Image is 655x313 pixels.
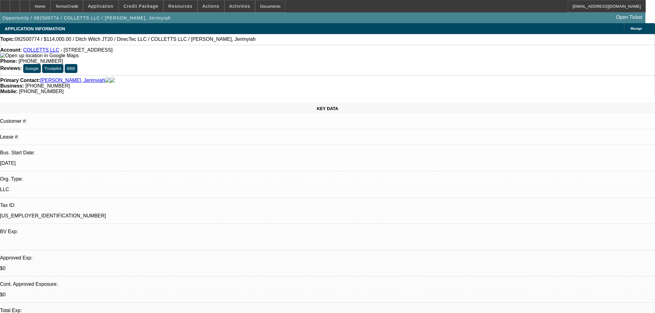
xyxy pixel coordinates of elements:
span: [PHONE_NUMBER] [25,83,70,88]
button: Actions [198,0,224,12]
button: BBB [65,64,77,73]
span: Actions [202,4,219,9]
span: Resources [168,4,193,9]
img: Open up location in Google Maps [0,53,79,58]
span: Manage [631,27,642,30]
img: facebook-icon.png [105,78,110,83]
span: KEY DATA [317,106,338,111]
span: Opportunity / 082500774 / COLLETTS LLC / [PERSON_NAME], Jerimyiah [2,15,171,20]
button: Application [83,0,118,12]
a: [PERSON_NAME], Jerimyiah [40,78,105,83]
span: Application [88,4,113,9]
button: Trustpilot [42,64,63,73]
a: View Google Maps [0,53,79,58]
strong: Reviews: [0,66,22,71]
strong: Topic: [0,36,15,42]
strong: Business: [0,83,24,88]
strong: Account: [0,47,22,53]
button: Activities [225,0,255,12]
strong: Phone: [0,58,17,64]
span: Activities [229,4,250,9]
span: [PHONE_NUMBER] [19,58,63,64]
span: APPLICATION INFORMATION [5,26,65,31]
button: Resources [164,0,197,12]
span: - [STREET_ADDRESS] [61,47,113,53]
strong: Primary Contact: [0,78,40,83]
span: 082500774 / $114,000.00 / Ditch Witch JT20 / DirecTec LLC / COLLETTS LLC / [PERSON_NAME], Jerimyiah [15,36,256,42]
span: Credit Package [124,4,158,9]
span: [PHONE_NUMBER] [19,89,63,94]
a: Open Ticket [614,12,645,23]
strong: Mobile: [0,89,18,94]
a: COLLETTS LLC [23,47,59,53]
button: Credit Package [119,0,163,12]
img: linkedin-icon.png [110,78,115,83]
button: Google [23,64,41,73]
